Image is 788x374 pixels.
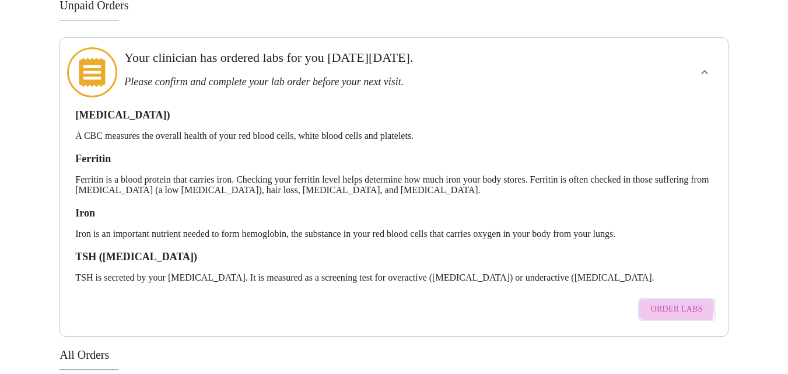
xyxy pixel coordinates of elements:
span: Order Labs [651,302,703,317]
p: TSH is secreted by your [MEDICAL_DATA]. It is measured as a screening test for overactive ([MEDIC... [75,272,713,283]
h3: Your clinician has ordered labs for you [DATE][DATE]. [124,50,599,65]
h3: TSH ([MEDICAL_DATA]) [75,251,713,263]
h3: Please confirm and complete your lab order before your next visit. [124,76,599,88]
button: show more [691,58,719,86]
p: Ferritin is a blood protein that carries iron. Checking your ferritin level helps determine how m... [75,174,713,195]
button: Order Labs [638,298,716,321]
p: A CBC measures the overall health of your red blood cells, white blood cells and platelets. [75,131,713,141]
h3: [MEDICAL_DATA]) [75,109,713,121]
h3: Iron [75,207,713,219]
h3: All Orders [59,348,729,362]
h3: Ferritin [75,153,713,165]
a: Order Labs [635,292,719,327]
p: Iron is an important nutrient needed to form hemoglobin, the substance in your red blood cells th... [75,229,713,239]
